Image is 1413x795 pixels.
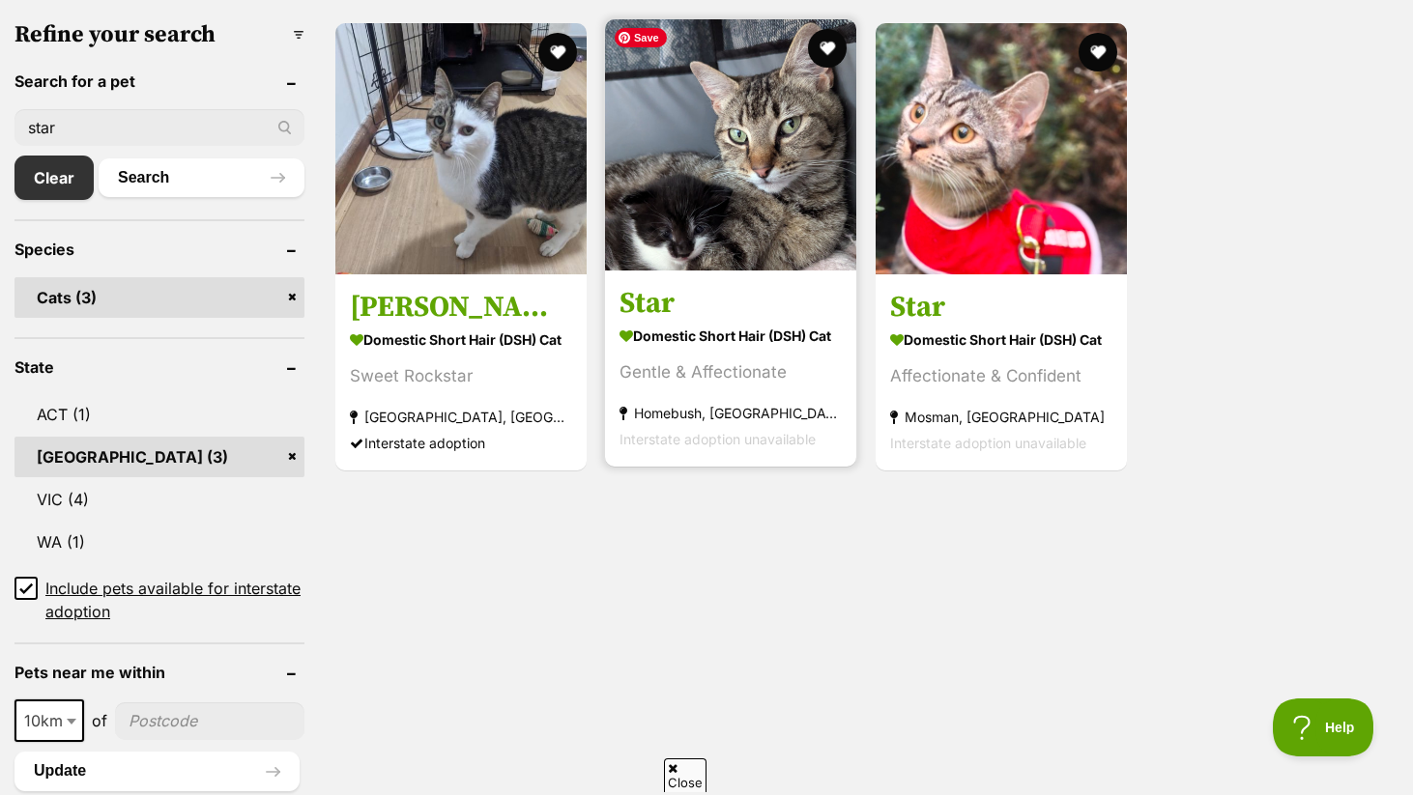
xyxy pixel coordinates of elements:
[890,404,1112,430] strong: Mosman, [GEOGRAPHIC_DATA]
[14,577,304,623] a: Include pets available for interstate adoption
[890,435,1086,451] span: Interstate adoption unavailable
[615,28,667,47] span: Save
[14,752,300,790] button: Update
[14,522,304,562] a: WA (1)
[14,358,304,376] header: State
[14,109,304,146] input: Toby
[335,23,587,274] img: Ziggy Stardust ⚡️ - Domestic Short Hair (DSH) Cat
[538,33,577,71] button: favourite
[115,702,304,739] input: postcode
[664,758,706,792] span: Close
[16,707,82,734] span: 10km
[350,404,572,430] strong: [GEOGRAPHIC_DATA], [GEOGRAPHIC_DATA]
[876,274,1127,470] a: Star Domestic Short Hair (DSH) Cat Affectionate & Confident Mosman, [GEOGRAPHIC_DATA] Interstate ...
[92,709,107,732] span: of
[99,158,304,197] button: Search
[620,322,842,350] strong: Domestic Short Hair (DSH) Cat
[350,326,572,354] strong: Domestic Short Hair (DSH) Cat
[350,289,572,326] h3: [PERSON_NAME] ⚡️
[350,363,572,389] div: Sweet Rockstar
[605,19,856,270] img: Star - Domestic Short Hair (DSH) Cat
[14,664,304,681] header: Pets near me within
[809,29,848,68] button: favourite
[620,400,842,426] strong: Homebush, [GEOGRAPHIC_DATA]
[620,285,842,322] h3: Star
[890,326,1112,354] strong: Domestic Short Hair (DSH) Cat
[14,277,304,318] a: Cats (3)
[14,156,94,200] a: Clear
[14,72,304,90] header: Search for a pet
[14,699,84,742] span: 10km
[14,394,304,435] a: ACT (1)
[14,479,304,520] a: VIC (4)
[890,289,1112,326] h3: Star
[350,430,572,456] div: Interstate adoption
[335,274,587,470] a: [PERSON_NAME] ⚡️ Domestic Short Hair (DSH) Cat Sweet Rockstar [GEOGRAPHIC_DATA], [GEOGRAPHIC_DATA...
[14,241,304,258] header: Species
[890,363,1112,389] div: Affectionate & Confident
[14,21,304,48] h3: Refine your search
[620,359,842,385] div: Gentle & Affectionate
[1273,698,1374,756] iframe: Help Scout Beacon - Open
[1079,33,1117,71] button: favourite
[620,431,816,447] span: Interstate adoption unavailable
[876,23,1127,274] img: Star - Domestic Short Hair (DSH) Cat
[14,437,304,477] a: [GEOGRAPHIC_DATA] (3)
[605,270,856,467] a: Star Domestic Short Hair (DSH) Cat Gentle & Affectionate Homebush, [GEOGRAPHIC_DATA] Interstate a...
[45,577,304,623] span: Include pets available for interstate adoption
